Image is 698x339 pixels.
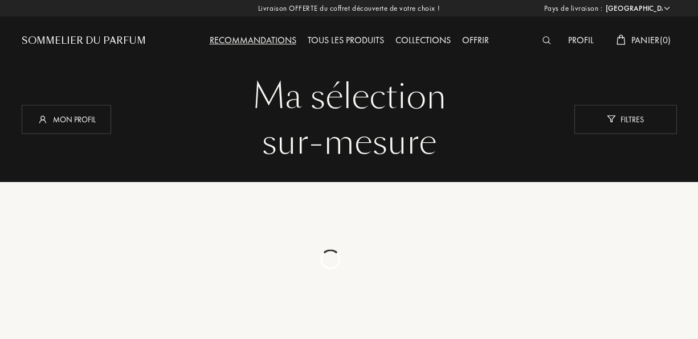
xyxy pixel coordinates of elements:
div: Profil [562,34,599,48]
div: Tous les produits [302,34,390,48]
div: Recommandations [204,34,302,48]
img: arrow_w.png [663,4,671,13]
div: Mon profil [22,105,111,134]
div: Filtres [574,105,677,134]
span: Panier ( 0 ) [631,34,671,46]
a: Collections [390,34,456,46]
a: Profil [562,34,599,46]
a: Tous les produits [302,34,390,46]
div: sur-mesure [30,119,668,165]
a: Sommelier du Parfum [22,34,146,48]
img: search_icn_white.svg [542,36,551,44]
div: Ma sélection [30,74,668,119]
a: Recommandations [204,34,302,46]
img: profil_icn_w.svg [37,113,48,125]
a: Offrir [456,34,495,46]
span: Pays de livraison : [544,3,603,14]
img: cart_white.svg [617,35,626,45]
div: Offrir [456,34,495,48]
img: new_filter_w.svg [607,115,615,123]
div: Collections [390,34,456,48]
